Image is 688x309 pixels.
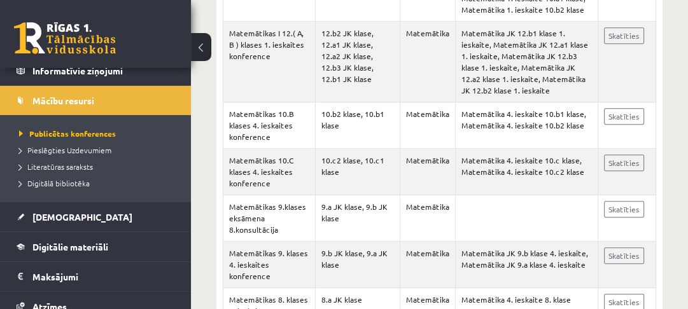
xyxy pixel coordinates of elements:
[400,22,455,102] td: Matemātika
[19,144,178,156] a: Pieslēgties Uzdevumiem
[316,149,400,195] td: 10.c2 klase, 10.c1 klase
[400,242,455,288] td: Matemātika
[19,145,111,155] span: Pieslēgties Uzdevumiem
[17,262,175,291] a: Maksājumi
[19,161,93,172] span: Literatūras saraksts
[19,177,178,189] a: Digitālā bibliotēka
[604,154,644,171] a: Skatīties
[455,149,598,195] td: Matemātika 4. ieskaite 10.c klase, Matemātika 4. ieskaite 10.c2 klase
[32,95,94,106] span: Mācību resursi
[32,262,175,291] legend: Maksājumi
[32,211,132,223] span: [DEMOGRAPHIC_DATA]
[223,22,316,102] td: Matemātikas I 12.( A, B ) klases 1. ieskaites konference
[17,86,175,115] a: Mācību resursi
[19,161,178,172] a: Literatūras saraksts
[604,108,644,125] a: Skatīties
[604,27,644,44] a: Skatīties
[316,195,400,242] td: 9.a JK klase, 9.b JK klase
[14,22,116,54] a: Rīgas 1. Tālmācības vidusskola
[604,247,644,264] a: Skatīties
[223,242,316,288] td: Matemātikas 9. klases 4. ieskaites konference
[316,22,400,102] td: 12.b2 JK klase, 12.a1 JK klase, 12.a2 JK klase, 12.b3 JK klase, 12.b1 JK klase
[223,149,316,195] td: Matemātikas 10.C klases 4. ieskaites konference
[19,178,90,188] span: Digitālā bibliotēka
[400,195,455,242] td: Matemātika
[223,102,316,149] td: Matemātikas 10.B klases 4. ieskaites konference
[455,242,598,288] td: Matemātika JK 9.b klase 4. ieskaite, Matemātika JK 9.a klase 4. ieskaite
[400,149,455,195] td: Matemātika
[400,102,455,149] td: Matemātika
[32,241,108,252] span: Digitālie materiāli
[455,102,598,149] td: Matemātika 4. ieskaite 10.b1 klase, Matemātika 4. ieskaite 10.b2 klase
[316,102,400,149] td: 10.b2 klase, 10.b1 klase
[455,22,598,102] td: Matemātika JK 12.b1 klase 1. ieskaite, Matemātika JK 12.a1 klase 1. ieskaite, Matemātika JK 12.b3...
[316,242,400,288] td: 9.b JK klase, 9.a JK klase
[17,56,175,85] a: Informatīvie ziņojumi
[223,195,316,242] td: Matemātikas 9.klases eksāmena 8.konsultācija
[19,128,178,139] a: Publicētas konferences
[19,128,116,139] span: Publicētas konferences
[32,56,175,85] legend: Informatīvie ziņojumi
[17,232,175,261] a: Digitālie materiāli
[604,201,644,217] a: Skatīties
[17,202,175,231] a: [DEMOGRAPHIC_DATA]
